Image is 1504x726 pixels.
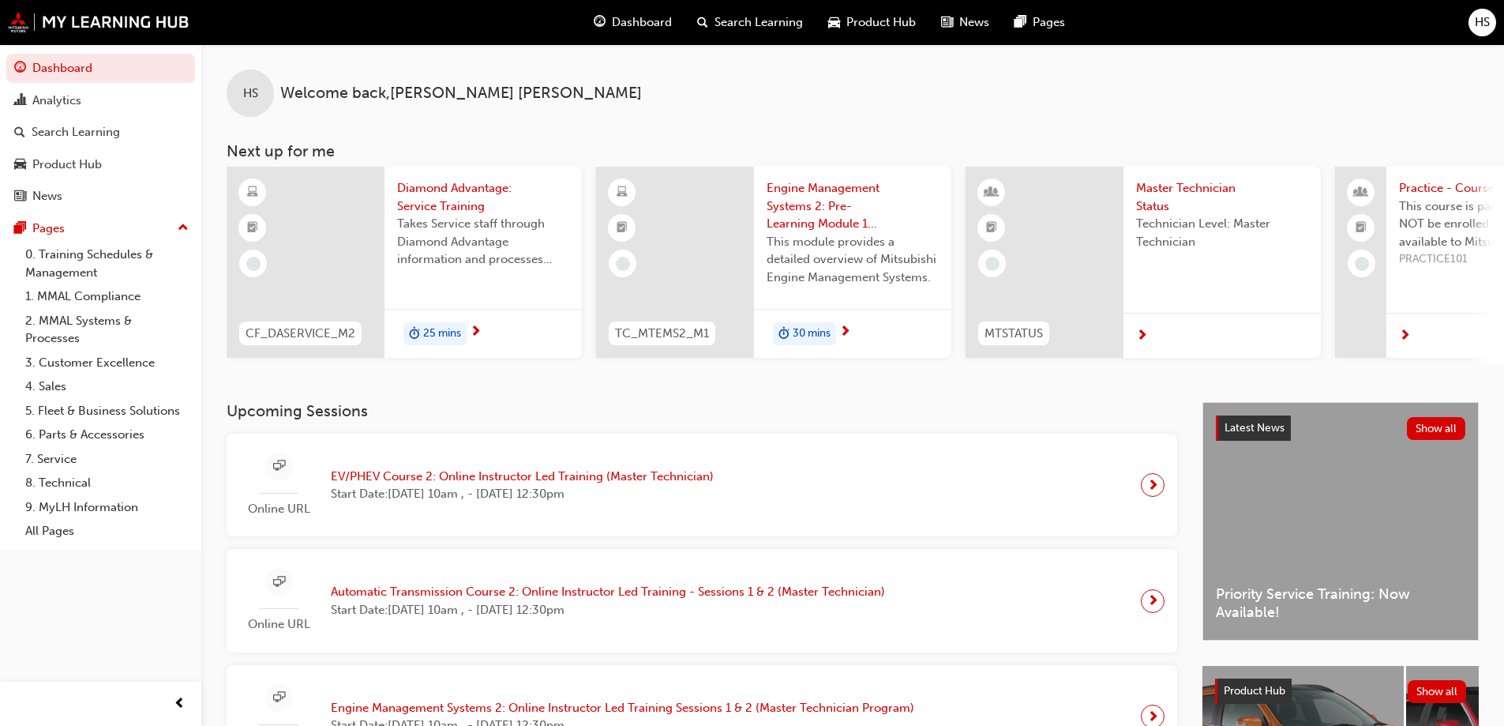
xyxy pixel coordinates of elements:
[19,284,195,309] a: 1. MMAL Compliance
[409,324,420,344] span: duration-icon
[174,694,186,714] span: prev-icon
[19,374,195,399] a: 4. Sales
[243,85,258,103] span: HS
[6,86,195,115] a: Analytics
[1215,679,1466,704] a: Product HubShow all
[1224,684,1285,698] span: Product Hub
[959,13,989,32] span: News
[985,325,1043,343] span: MTSTATUS
[767,179,939,233] span: Engine Management Systems 2: Pre-Learning Module 1 (Master Technician Program)
[246,325,355,343] span: CF_DASERVICE_M2
[14,62,26,76] span: guage-icon
[227,402,1177,420] h3: Upcoming Sessions
[331,583,885,601] span: Automatic Transmission Course 2: Online Instructor Led Training - Sessions 1 & 2 (Master Technician)
[839,325,851,340] span: next-icon
[986,218,997,239] span: booktick-icon
[617,218,628,239] span: booktick-icon
[986,182,997,203] span: learningResourceType_INSTRUCTOR_LED-icon
[1468,9,1496,36] button: HS
[32,220,65,238] div: Pages
[397,215,569,269] span: Takes Service staff through Diamond Advantage information and processes relevant to the Customer ...
[985,257,1000,271] span: learningRecordVerb_NONE-icon
[1015,13,1026,32] span: pages-icon
[19,243,195,284] a: 0. Training Schedules & Management
[793,325,831,343] span: 30 mins
[846,13,916,32] span: Product Hub
[14,158,26,172] span: car-icon
[239,500,318,518] span: Online URL
[19,519,195,544] a: All Pages
[280,85,642,103] span: Welcome back , [PERSON_NAME] [PERSON_NAME]
[19,309,195,351] a: 2. MMAL Systems & Processes
[6,182,195,211] a: News
[1216,585,1465,621] span: Priority Service Training: Now Available!
[227,167,582,358] a: CF_DASERVICE_M2Diamond Advantage: Service TrainingTakes Service staff through Diamond Advantage i...
[246,257,261,271] span: learningRecordVerb_NONE-icon
[1147,474,1159,496] span: next-icon
[14,94,26,108] span: chart-icon
[397,179,569,215] span: Diamond Advantage: Service Training
[1216,416,1465,441] a: Latest NewsShow all
[684,6,816,39] a: search-iconSearch Learning
[615,325,709,343] span: TC_MTEMS2_M1
[1408,680,1467,703] button: Show all
[8,12,189,32] img: mmal
[331,485,714,503] span: Start Date: [DATE] 10am , - [DATE] 12:30pm
[941,13,953,32] span: news-icon
[1356,218,1367,239] span: booktick-icon
[581,6,684,39] a: guage-iconDashboard
[778,324,790,344] span: duration-icon
[331,468,714,486] span: EV/PHEV Course 2: Online Instructor Led Training (Master Technician)
[6,150,195,179] a: Product Hub
[32,123,120,141] div: Search Learning
[612,13,672,32] span: Dashboard
[966,167,1321,358] a: MTSTATUSMaster Technician StatusTechnician Level: Master Technician
[714,13,803,32] span: Search Learning
[1407,417,1466,440] button: Show all
[331,699,914,717] span: Engine Management Systems 2: Online Instructor Led Training Sessions 1 & 2 (Master Technician Pro...
[617,182,628,203] span: learningResourceType_ELEARNING-icon
[6,51,195,214] button: DashboardAnalyticsSearch LearningProduct HubNews
[19,351,195,375] a: 3. Customer Excellence
[14,222,26,236] span: pages-icon
[19,495,195,520] a: 9. MyLH Information
[816,6,928,39] a: car-iconProduct Hub
[239,562,1165,640] a: Online URLAutomatic Transmission Course 2: Online Instructor Led Training - Sessions 1 & 2 (Maste...
[6,214,195,243] button: Pages
[1356,182,1367,203] span: people-icon
[1147,590,1159,612] span: next-icon
[767,233,939,287] span: This module provides a detailed overview of Mitsubishi Engine Management Systems.
[470,325,482,340] span: next-icon
[828,13,840,32] span: car-icon
[178,218,189,239] span: up-icon
[1136,329,1148,344] span: next-icon
[239,446,1165,525] a: Online URLEV/PHEV Course 2: Online Instructor Led Training (Master Technician)Start Date:[DATE] 1...
[32,92,81,110] div: Analytics
[1399,329,1411,344] span: next-icon
[1355,257,1369,271] span: learningRecordVerb_NONE-icon
[697,13,708,32] span: search-icon
[32,156,102,174] div: Product Hub
[14,126,25,140] span: search-icon
[1225,421,1285,434] span: Latest News
[201,142,1504,160] h3: Next up for me
[596,167,951,358] a: TC_MTEMS2_M1Engine Management Systems 2: Pre-Learning Module 1 (Master Technician Program)This mo...
[14,190,26,204] span: news-icon
[19,447,195,472] a: 7. Service
[19,423,195,447] a: 6. Parts & Accessories
[32,187,62,205] div: News
[616,257,630,271] span: learningRecordVerb_NONE-icon
[1136,179,1308,215] span: Master Technician Status
[1136,215,1308,250] span: Technician Level: Master Technician
[1475,13,1490,32] span: HS
[331,601,885,619] span: Start Date: [DATE] 10am , - [DATE] 12:30pm
[6,118,195,147] a: Search Learning
[239,615,318,634] span: Online URL
[928,6,1002,39] a: news-iconNews
[594,13,606,32] span: guage-icon
[273,573,285,592] span: sessionType_ONLINE_URL-icon
[1033,13,1065,32] span: Pages
[273,457,285,476] span: sessionType_ONLINE_URL-icon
